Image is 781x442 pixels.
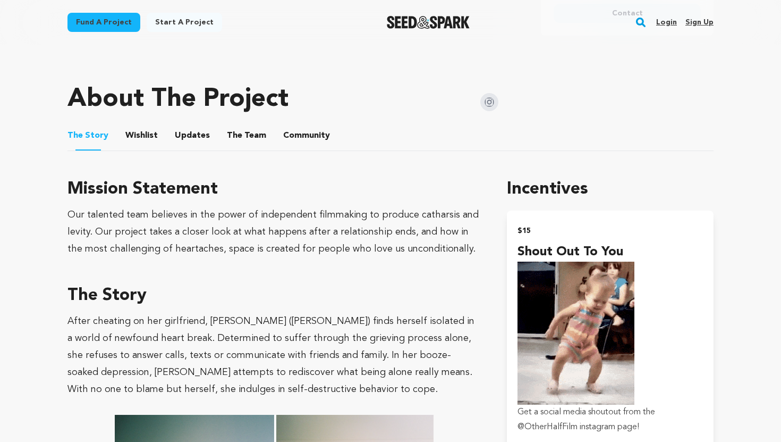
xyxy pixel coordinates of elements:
h3: Mission Statement [67,177,481,202]
img: Seed&Spark Instagram Icon [480,93,498,111]
h1: About The Project [67,87,288,112]
p: After cheating on her girlfriend, [PERSON_NAME] ([PERSON_NAME]) finds herself isolated in a world... [67,313,481,398]
a: Fund a project [67,13,140,32]
span: The [67,129,83,142]
a: Seed&Spark Homepage [387,16,470,29]
h3: The Story [67,283,481,308]
p: Get a social media shoutout from the @OtherHalfFilm instagram page! [517,405,703,435]
a: Login [656,14,677,31]
img: 1682972387-dance-happy.gif [517,262,634,405]
h1: Incentives [507,177,714,202]
span: The [227,129,242,142]
span: Community [283,129,330,142]
img: Seed&Spark Logo Dark Mode [387,16,470,29]
h2: $15 [517,223,703,238]
span: Wishlist [125,129,158,142]
a: Sign up [685,14,714,31]
span: Story [67,129,108,142]
div: Our talented team believes in the power of independent filmmaking to produce catharsis and levity... [67,206,481,257]
span: Updates [175,129,210,142]
a: Start a project [147,13,222,32]
span: Team [227,129,266,142]
h4: Shout Out To You [517,243,703,262]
